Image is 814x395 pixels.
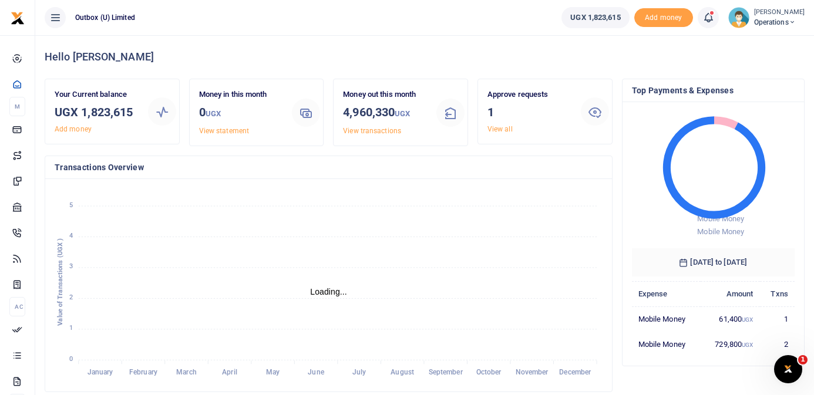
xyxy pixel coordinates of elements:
[632,332,701,356] td: Mobile Money
[701,306,759,332] td: 61,400
[476,369,502,377] tspan: October
[343,127,401,135] a: View transactions
[395,109,410,118] small: UGX
[754,8,805,18] small: [PERSON_NAME]
[343,103,427,123] h3: 4,960,330
[310,287,347,296] text: Loading...
[55,89,139,101] p: Your Current balance
[760,306,795,332] td: 1
[570,12,620,23] span: UGX 1,823,615
[266,369,280,377] tspan: May
[728,7,749,28] img: profile-user
[760,332,795,356] td: 2
[55,161,603,174] h4: Transactions Overview
[343,89,427,101] p: Money out this month
[55,125,92,133] a: Add money
[69,355,73,363] tspan: 0
[559,369,591,377] tspan: December
[391,369,414,377] tspan: August
[798,355,808,364] span: 1
[701,281,759,306] th: Amount
[774,355,802,383] iframe: Intercom live chat
[701,332,759,356] td: 729,800
[308,369,324,377] tspan: June
[199,103,283,123] h3: 0
[632,281,701,306] th: Expense
[56,238,64,326] text: Value of Transactions (UGX )
[634,12,693,21] a: Add money
[9,297,25,316] li: Ac
[742,342,753,348] small: UGX
[69,325,73,332] tspan: 1
[487,125,513,133] a: View all
[697,214,744,223] span: Mobile Money
[352,369,366,377] tspan: July
[69,263,73,271] tspan: 3
[634,8,693,28] li: Toup your wallet
[45,50,805,63] h4: Hello [PERSON_NAME]
[754,17,805,28] span: Operations
[11,13,25,22] a: logo-small logo-large logo-large
[728,7,805,28] a: profile-user [PERSON_NAME] Operations
[55,103,139,121] h3: UGX 1,823,615
[742,316,753,323] small: UGX
[222,369,237,377] tspan: April
[429,369,463,377] tspan: September
[69,293,73,301] tspan: 2
[487,89,571,101] p: Approve requests
[634,8,693,28] span: Add money
[129,369,157,377] tspan: February
[487,103,571,121] h3: 1
[632,84,795,97] h4: Top Payments & Expenses
[70,12,140,23] span: Outbox (U) Limited
[206,109,221,118] small: UGX
[69,201,73,209] tspan: 5
[632,248,795,276] h6: [DATE] to [DATE]
[176,369,197,377] tspan: March
[199,89,283,101] p: Money in this month
[697,227,744,236] span: Mobile Money
[69,232,73,239] tspan: 4
[9,97,25,116] li: M
[561,7,629,28] a: UGX 1,823,615
[11,11,25,25] img: logo-small
[557,7,634,28] li: Wallet ballance
[88,369,113,377] tspan: January
[760,281,795,306] th: Txns
[516,369,549,377] tspan: November
[199,127,249,135] a: View statement
[632,306,701,332] td: Mobile Money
